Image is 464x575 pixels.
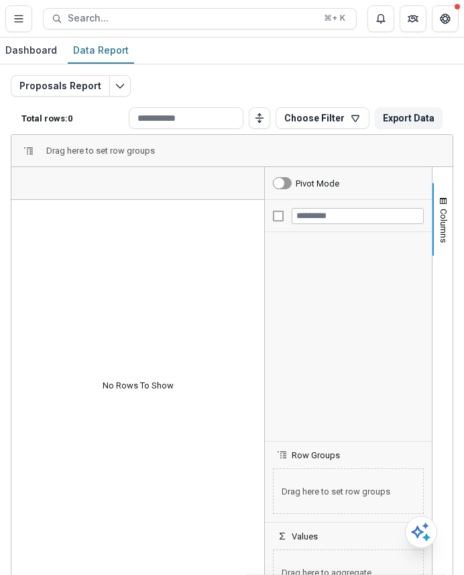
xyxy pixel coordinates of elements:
span: Search... [68,13,316,24]
span: Values [292,531,318,541]
div: Pivot Mode [296,178,339,189]
button: Get Help [432,5,459,32]
span: Row Groups [292,450,340,460]
button: Edit selected report [109,75,131,97]
button: Toggle auto height [249,107,270,129]
div: Row Groups [46,146,155,156]
div: Data Report [68,40,134,60]
span: Drag here to set row groups [46,146,155,156]
input: Filter Columns Input [292,208,424,224]
div: ⌘ + K [321,11,348,25]
a: Data Report [68,38,134,64]
button: Partners [400,5,426,32]
button: Open AI Assistant [405,516,437,548]
button: Export Data [375,107,443,129]
button: Proposals Report [11,75,110,97]
div: Row Groups [265,460,432,522]
p: Total rows: 0 [21,113,123,123]
button: Search... [43,8,357,30]
span: Columns [439,209,449,243]
button: Notifications [367,5,394,32]
span: Drag here to set row groups [273,468,424,514]
button: Toggle Menu [5,5,32,32]
button: Choose Filter [276,107,369,129]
